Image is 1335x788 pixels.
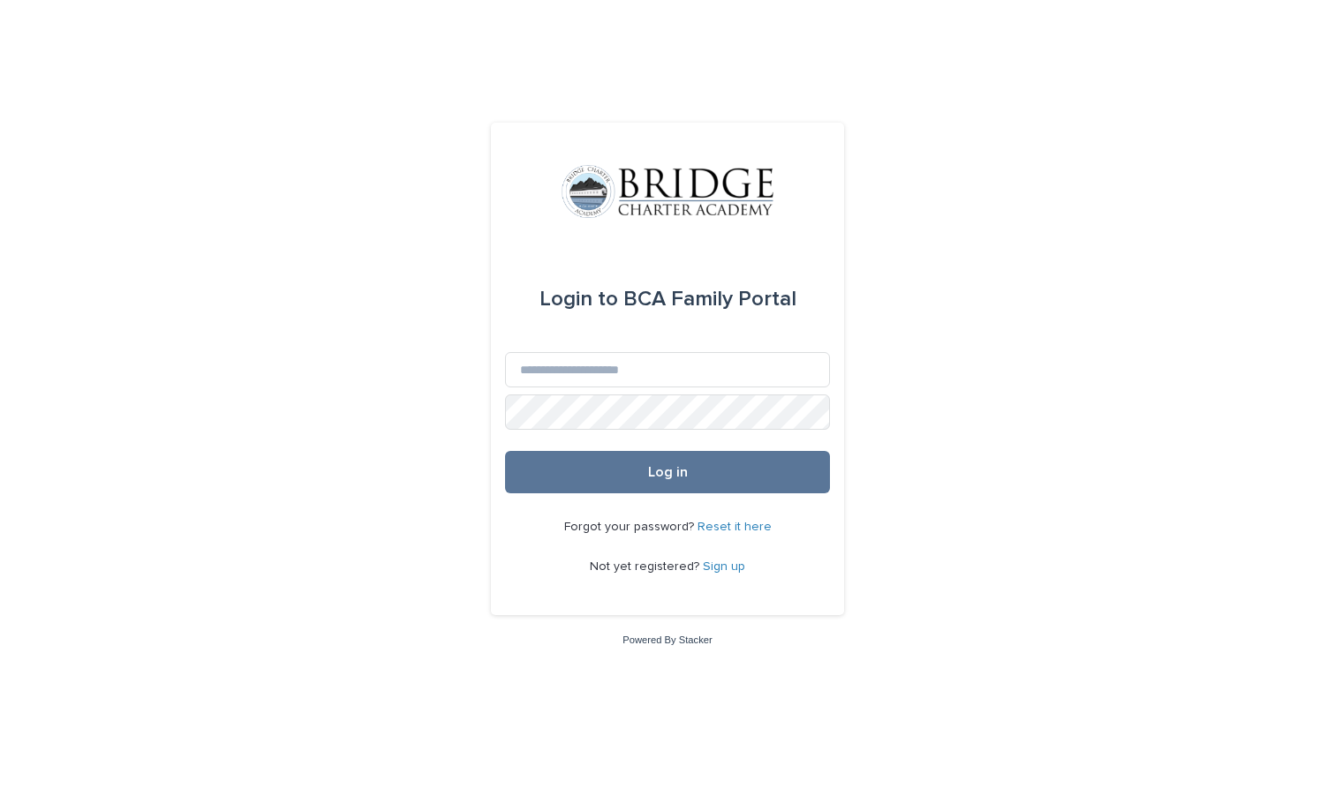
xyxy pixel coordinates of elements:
img: V1C1m3IdTEidaUdm9Hs0 [562,165,773,218]
span: Login to [539,289,618,310]
a: Sign up [703,560,745,573]
div: BCA Family Portal [539,274,796,324]
span: Not yet registered? [590,560,703,573]
a: Reset it here [698,521,772,533]
span: Forgot your password? [564,521,698,533]
button: Log in [505,451,830,493]
a: Powered By Stacker [622,634,712,645]
span: Log in [648,465,688,479]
